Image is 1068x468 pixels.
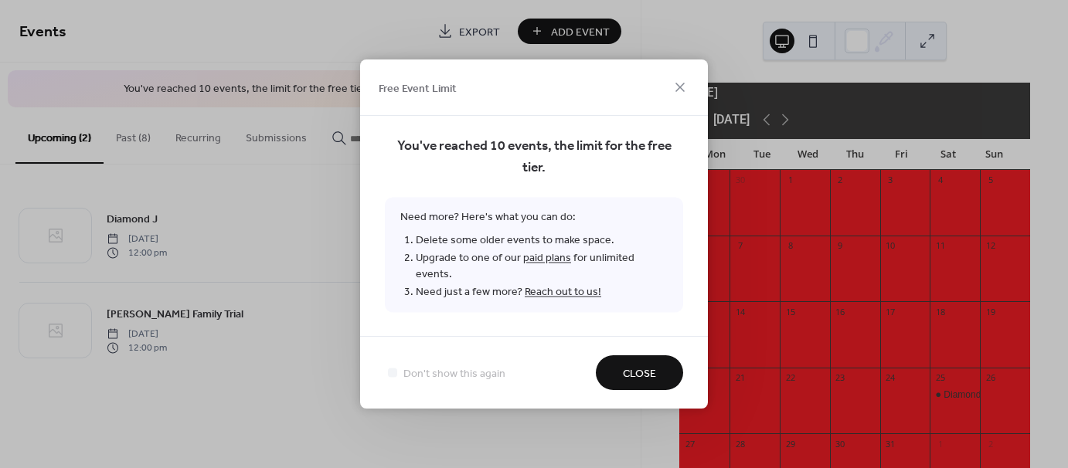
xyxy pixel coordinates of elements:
li: Delete some older events to make space. [416,232,668,249]
a: Reach out to us! [525,282,601,303]
span: Don't show this again [403,366,505,382]
span: You've reached 10 events, the limit for the free tier. [385,136,683,179]
li: Need just a few more? [416,283,668,301]
span: Need more? Here's what you can do: [385,198,683,313]
span: Free Event Limit [379,80,457,97]
span: Close [623,366,656,382]
button: Close [596,355,683,390]
li: Upgrade to one of our for unlimited events. [416,249,668,283]
a: paid plans [523,248,571,269]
